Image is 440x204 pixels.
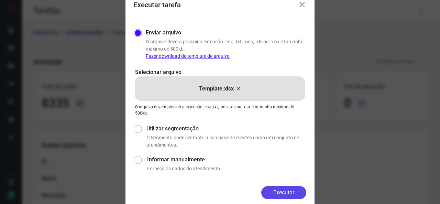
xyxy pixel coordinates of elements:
[135,68,305,76] p: Selecionar arquivo
[146,134,306,149] p: O Segmento pode ser tanto a sua base de clientes como um conjunto de atendimentos.
[147,155,306,164] label: Informar manualmente
[261,186,306,199] button: Executar
[147,165,306,172] p: Forneça os dados do atendimento.
[146,53,230,59] a: Fazer download de template de arquivo
[146,38,306,60] p: O arquivo deverá possuir a extensão .csv, .txt, .ods, .xls ou .xlsx e tamanho máximo de 500kb.
[134,1,181,9] h3: Executar tarefa
[146,29,181,37] label: Enviar arquivo
[135,104,305,116] p: O arquivo deverá possuir a extensão .csv, .txt, .ods, .xls ou .xlsx e tamanho máximo de 500kb.
[199,85,234,93] p: Template.xlsx
[146,125,306,133] label: Utilizar segmentação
